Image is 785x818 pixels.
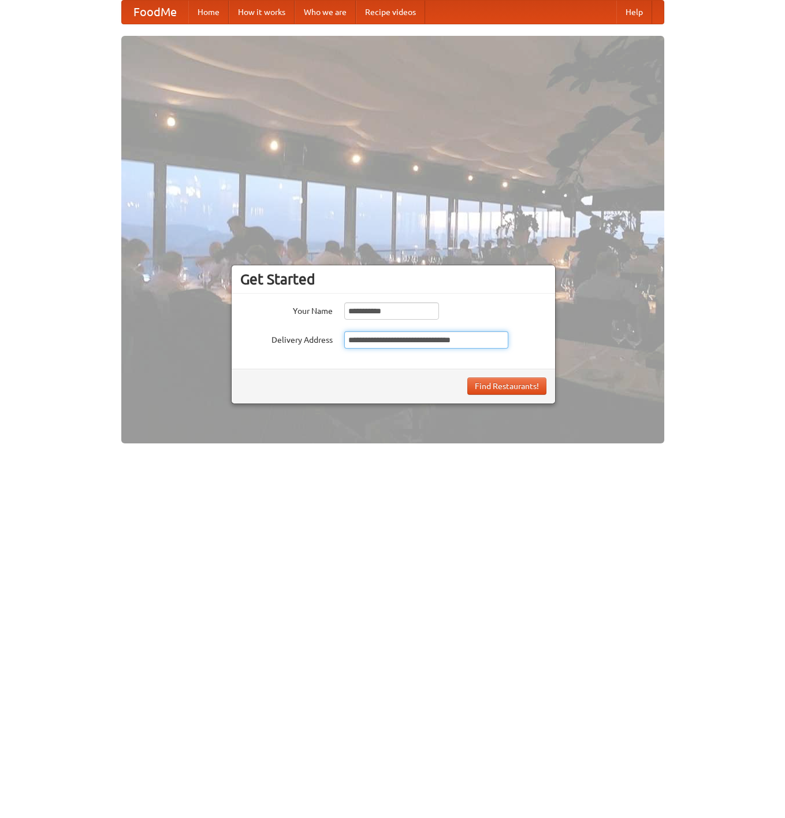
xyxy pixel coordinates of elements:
h3: Get Started [240,271,546,288]
label: Delivery Address [240,331,333,346]
a: FoodMe [122,1,188,24]
a: Home [188,1,229,24]
a: Recipe videos [356,1,425,24]
a: How it works [229,1,295,24]
a: Help [616,1,652,24]
label: Your Name [240,302,333,317]
a: Who we are [295,1,356,24]
button: Find Restaurants! [467,377,546,395]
